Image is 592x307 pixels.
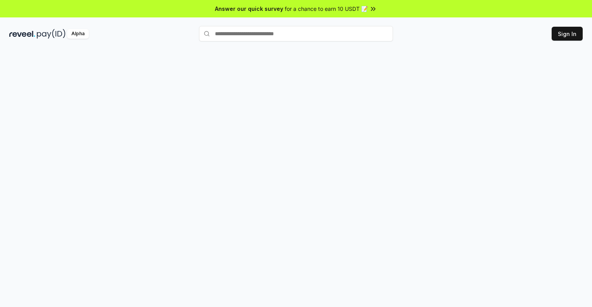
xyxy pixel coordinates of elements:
[285,5,368,13] span: for a chance to earn 10 USDT 📝
[67,29,89,39] div: Alpha
[9,29,35,39] img: reveel_dark
[552,27,583,41] button: Sign In
[37,29,66,39] img: pay_id
[215,5,283,13] span: Answer our quick survey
